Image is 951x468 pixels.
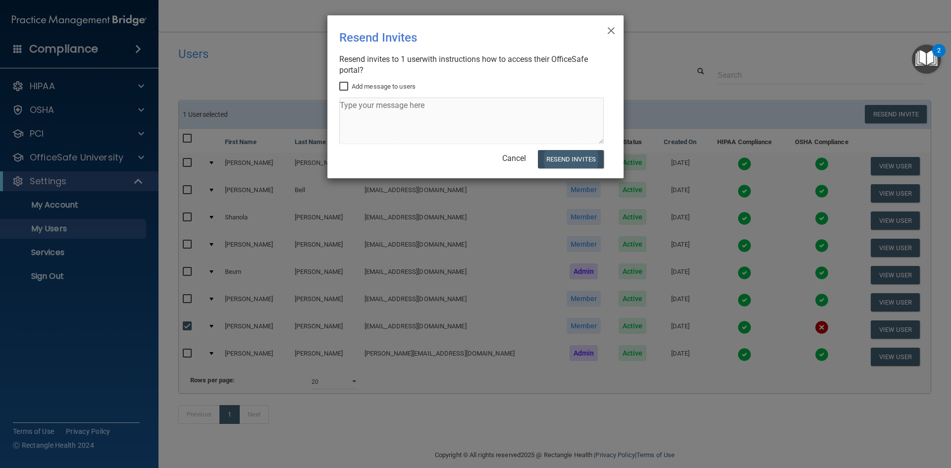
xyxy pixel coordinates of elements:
[502,154,526,163] a: Cancel
[339,81,416,93] label: Add message to users
[538,150,604,168] button: Resend Invites
[339,83,351,91] input: Add message to users
[912,45,941,74] button: Open Resource Center, 2 new notifications
[339,54,604,76] div: Resend invites to 1 user with instructions how to access their OfficeSafe portal?
[937,51,941,63] div: 2
[339,23,571,52] div: Resend Invites
[607,19,616,39] span: ×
